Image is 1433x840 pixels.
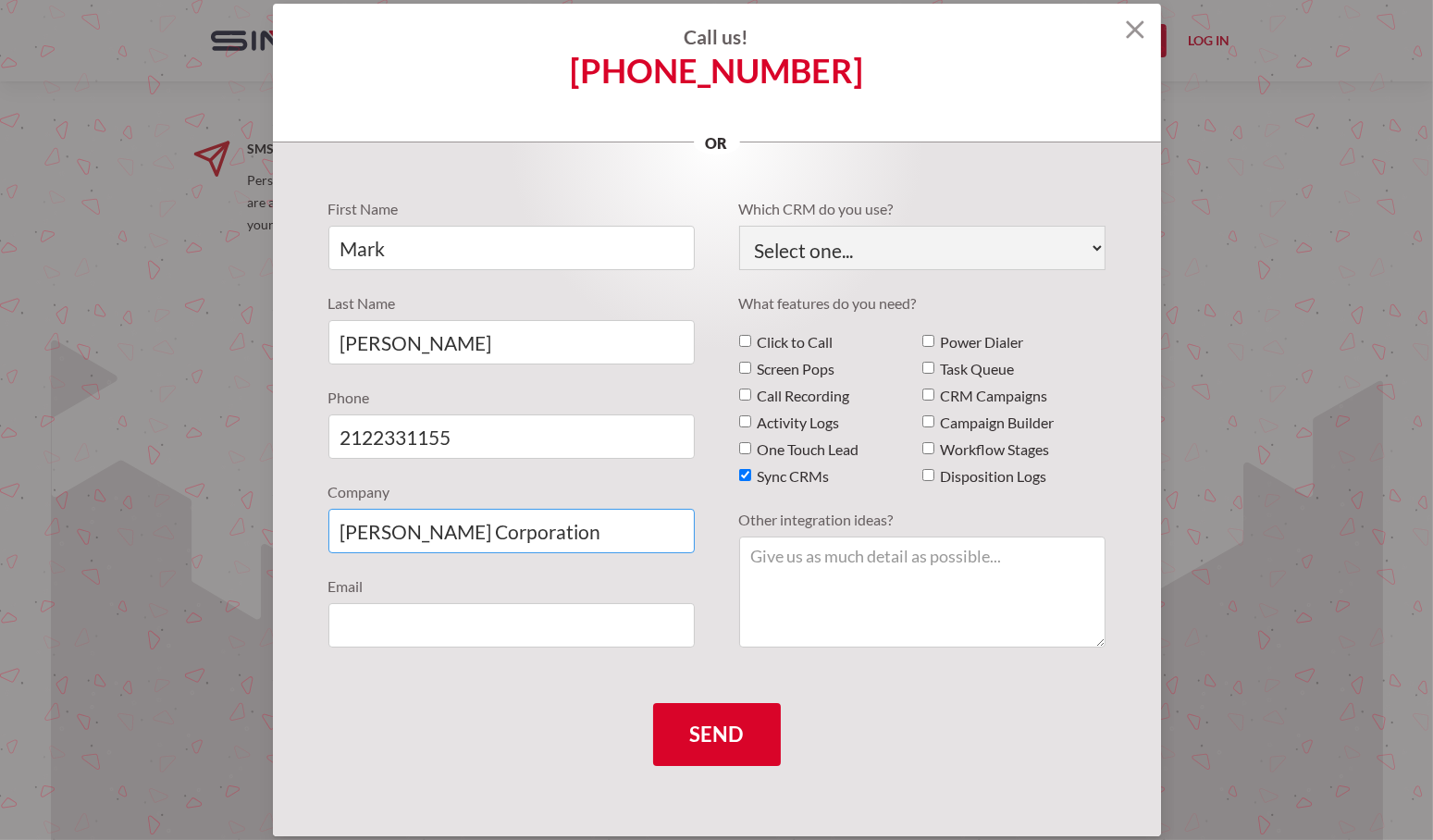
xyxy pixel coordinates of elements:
span: Task Queue [941,358,1015,380]
label: Email [328,575,695,598]
span: Workflow Stages [941,439,1050,461]
label: What features do you need? [739,292,1106,315]
input: CRM Campaigns [922,389,934,401]
label: First Name [328,198,695,220]
input: Power Dialer [922,335,934,347]
form: Feature Requests [328,198,1106,766]
input: Activity Logs [739,415,751,427]
input: Screen Pops [739,362,751,374]
label: Other integration ideas? [739,509,1106,531]
input: Click to Call [739,335,751,347]
span: Screen Pops [758,358,835,380]
input: Disposition Logs [922,469,934,481]
span: Sync CRMs [758,465,830,488]
input: Workflow Stages [922,442,934,454]
input: Sync CRMs [739,469,751,481]
a: [PHONE_NUMBER] [570,59,863,81]
input: One Touch Lead [739,442,751,454]
span: Click to Call [758,331,834,353]
input: Send [653,703,781,766]
span: CRM Campaigns [941,385,1048,407]
span: Activity Logs [758,412,840,434]
span: Power Dialer [941,331,1024,353]
label: Which CRM do you use? [739,198,1106,220]
input: Call Recording [739,389,751,401]
span: Disposition Logs [941,465,1047,488]
p: or [694,132,740,154]
label: Company [328,481,695,503]
span: One Touch Lead [758,439,859,461]
label: Phone [328,387,695,409]
input: Task Queue [922,362,934,374]
input: Campaign Builder [922,415,934,427]
label: Last Name [328,292,695,315]
span: Call Recording [758,385,850,407]
span: Campaign Builder [941,412,1055,434]
h4: Call us! [273,26,1161,48]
